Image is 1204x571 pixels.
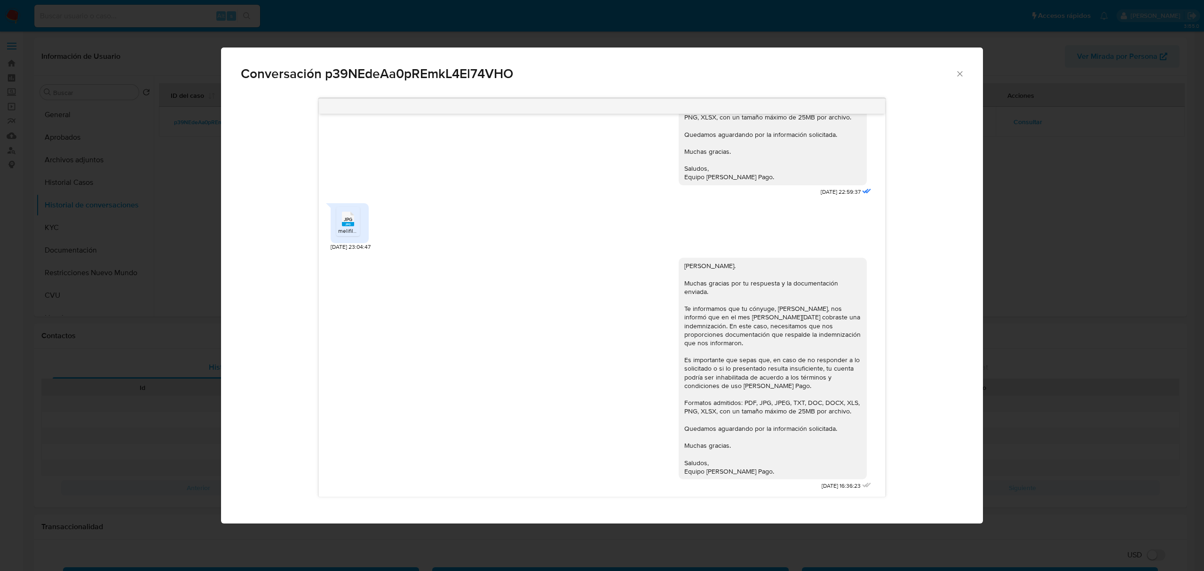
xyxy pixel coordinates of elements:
button: Cerrar [955,69,964,78]
span: [DATE] 22:59:37 [821,188,861,196]
span: JPG [344,216,352,222]
div: Comunicación [221,48,983,524]
span: Conversación p39NEdeAa0pREmkL4El74VHO [241,67,955,80]
span: melifile1700189862522934451.jpg [338,227,424,235]
span: [DATE] 23:04:47 [331,243,371,251]
div: [PERSON_NAME]. Muchas gracias por tu respuesta y la documentación enviada. Te informamos que tu c... [684,262,861,476]
span: [DATE] 16:36:23 [822,482,861,490]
